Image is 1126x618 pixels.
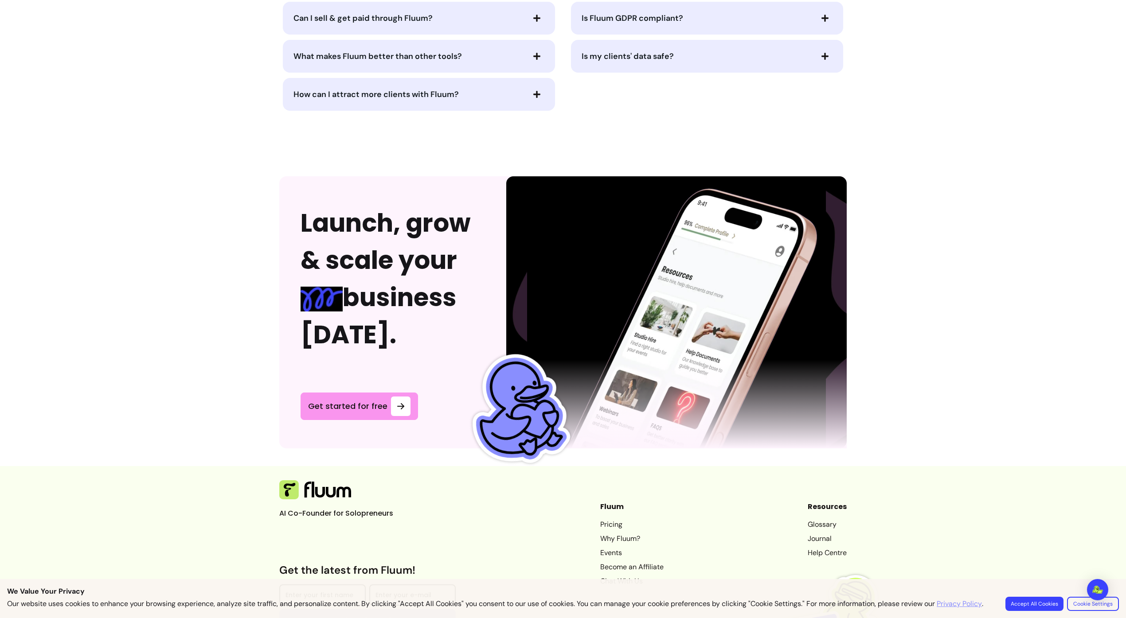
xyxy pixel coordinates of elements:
[1005,597,1063,611] button: Accept All Cookies
[452,344,583,475] img: Fluum Duck sticker
[308,400,387,412] span: Get started for free
[600,548,664,558] a: Events
[279,508,412,519] p: AI Co-Founder for Solopreneurs
[937,599,982,609] a: Privacy Policy
[301,205,485,354] h2: Launch, grow & scale your business [DATE].
[600,533,664,544] a: Why Fluum?
[7,599,983,609] p: Our website uses cookies to enhance your browsing experience, analyze site traffic, and personali...
[279,563,456,577] h3: Get the latest from Fluum!
[293,13,433,23] span: Can I sell & get paid through Fluum?
[7,586,1119,597] p: We Value Your Privacy
[293,89,459,100] span: How can I attract more clients with Fluum?
[600,562,664,572] a: Become an Affiliate
[808,533,847,544] a: Journal
[808,548,847,558] a: Help Centre
[808,519,847,530] a: Glossary
[301,393,418,420] a: Get started for free
[600,519,664,530] a: Pricing
[582,49,833,64] button: Is my clients' data safe?
[1067,597,1119,611] button: Cookie Settings
[808,501,847,512] header: Resources
[293,87,544,102] button: How can I attract more clients with Fluum?
[582,51,674,62] span: Is my clients' data safe?
[279,480,351,500] img: Fluum Logo
[582,13,683,23] span: Is Fluum GDPR compliant?
[506,176,847,448] img: Phone
[600,576,664,587] a: Chat With Us
[293,11,544,26] button: Can I sell & get paid through Fluum?
[293,51,462,62] span: What makes Fluum better than other tools?
[600,501,664,512] header: Fluum
[1087,579,1108,600] div: Open Intercom Messenger
[293,49,544,64] button: What makes Fluum better than other tools?
[582,11,833,26] button: Is Fluum GDPR compliant?
[301,287,343,311] img: spring Blue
